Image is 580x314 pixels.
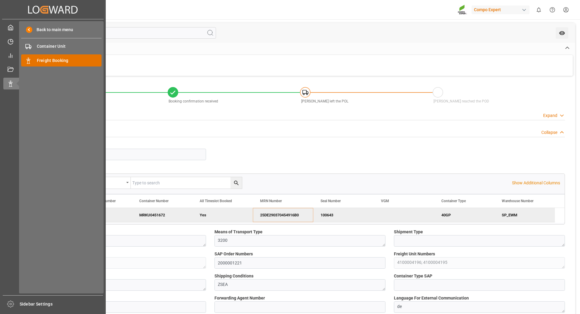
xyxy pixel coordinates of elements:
[214,279,385,291] textarea: ZSEA
[230,177,242,189] button: search button
[214,273,253,279] span: Shipping Conditions
[260,199,282,203] span: MRN Number
[35,235,206,247] textarea: ZSEA
[313,208,374,222] div: 100643
[35,257,206,269] textarea: PO25-CH-00010
[543,112,557,119] div: Expand
[458,5,467,15] img: Screenshot%202023-09-29%20at%2010.02.21.png_1712312052.png
[200,208,246,222] div: Yes
[20,301,103,307] span: Sidebar Settings
[169,99,218,103] span: Booking confirmation received
[394,273,432,279] span: Container Type SAP
[433,99,489,103] span: [PERSON_NAME] reached the POD
[321,199,341,203] span: Seal Number
[394,295,469,301] span: Language For External Communication
[532,3,546,17] button: show 0 new notifications
[441,199,466,203] span: Container Type
[214,295,265,301] span: Forwarding Agent Number
[37,57,102,64] span: Freight Booking
[3,35,102,47] a: Timeslot Management
[441,208,487,222] div: 40GP
[85,177,131,189] button: open menu
[28,27,216,39] input: Search Fields
[394,251,435,257] span: Freight Unit Numbers
[394,229,423,235] span: Shipment Type
[472,4,532,15] button: Compo Expert
[214,229,263,235] span: Means of Transport Type
[541,129,557,136] div: Collapse
[132,208,192,222] div: MRKU0451672
[502,199,533,203] span: Warehouse Number
[214,251,253,257] span: SAP Order Numbers
[253,208,313,222] div: 25DE290370454916B0
[472,5,530,14] div: Compo Expert
[139,199,169,203] span: Container Number
[495,208,555,222] div: SP_EWM
[301,99,348,103] span: [PERSON_NAME] left the POL
[546,3,559,17] button: Help Center
[556,27,568,39] button: open menu
[394,301,565,313] textarea: de
[381,199,389,203] span: VGM
[394,257,565,269] textarea: 4100004196; 4100004195
[37,43,102,50] span: Container Unit
[214,235,385,247] textarea: 3200
[32,27,73,33] span: Back to main menu
[21,40,101,52] a: Container Unit
[3,21,102,33] a: My Cockpit
[131,177,242,189] input: Type to search
[89,178,124,185] div: Equals
[21,54,101,66] a: Freight Booking
[512,180,560,186] p: Show Additional Columns
[72,208,555,222] div: Press SPACE to deselect this row.
[200,199,232,203] span: All Timeslot Booked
